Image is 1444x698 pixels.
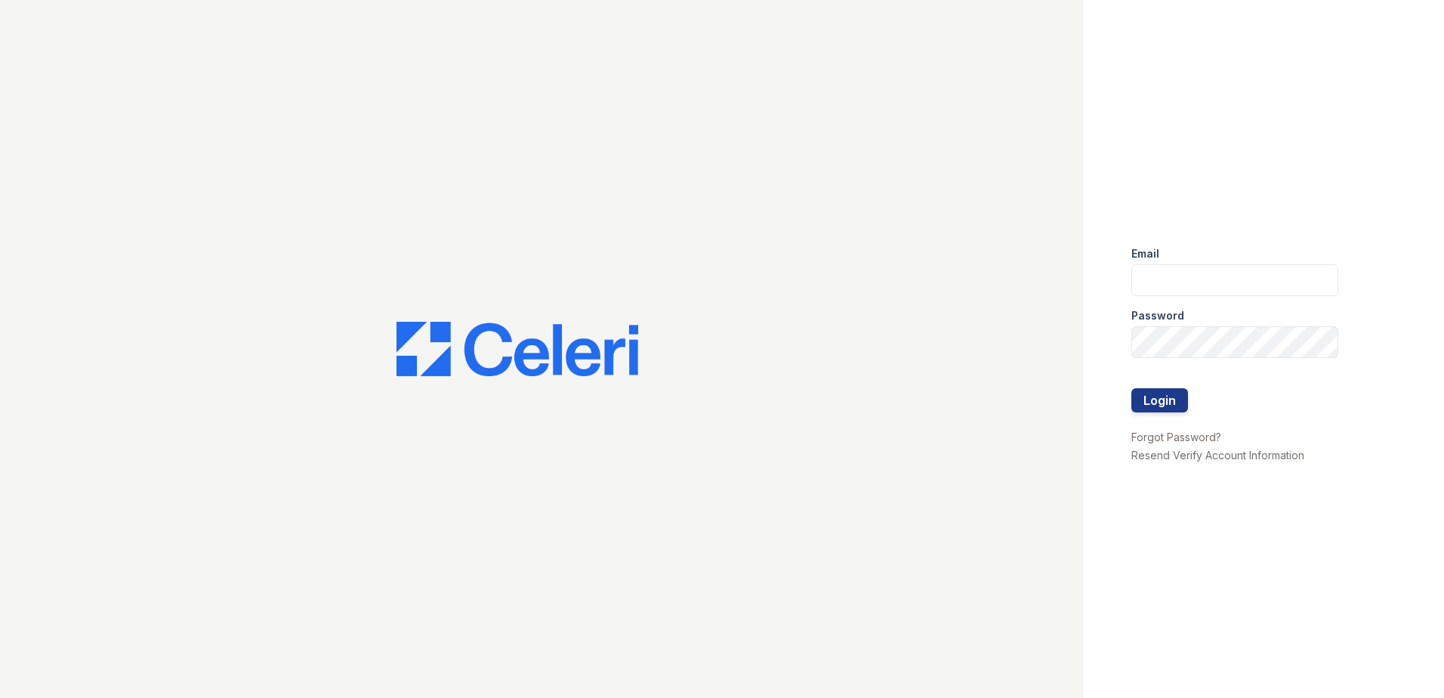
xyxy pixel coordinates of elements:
[396,322,638,376] img: CE_Logo_Blue-a8612792a0a2168367f1c8372b55b34899dd931a85d93a1a3d3e32e68fde9ad4.png
[1131,431,1221,443] a: Forgot Password?
[1131,449,1304,462] a: Resend Verify Account Information
[1131,246,1159,261] label: Email
[1131,308,1184,323] label: Password
[1131,388,1188,412] button: Login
